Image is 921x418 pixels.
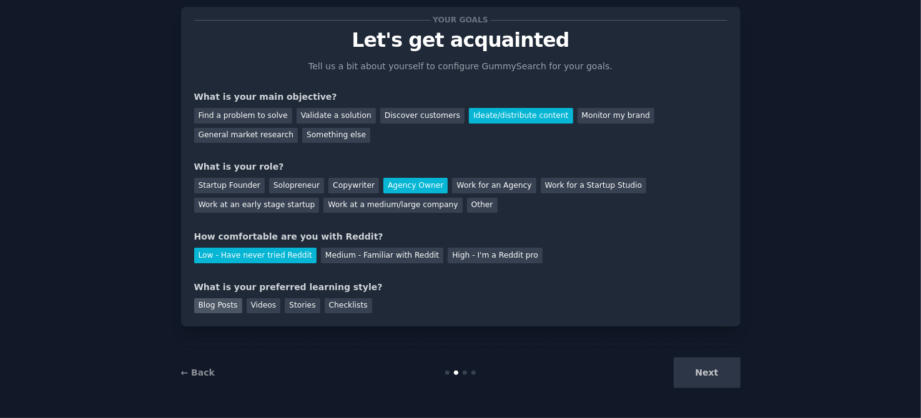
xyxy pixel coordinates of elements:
div: Checklists [325,298,372,314]
div: What is your preferred learning style? [194,281,727,294]
div: Work at a medium/large company [323,198,462,213]
div: General market research [194,128,298,143]
div: Validate a solution [297,108,376,124]
div: Something else [302,128,370,143]
p: Tell us a bit about yourself to configure GummySearch for your goals. [303,60,618,73]
div: What is your role? [194,160,727,173]
div: Solopreneur [269,178,324,193]
div: Work for a Startup Studio [541,178,646,193]
div: Work for an Agency [452,178,536,193]
div: Stories [285,298,320,314]
div: Find a problem to solve [194,108,292,124]
div: Monitor my brand [578,108,654,124]
div: Blog Posts [194,298,242,314]
div: Videos [247,298,281,314]
div: Ideate/distribute content [469,108,573,124]
div: Work at an early stage startup [194,198,320,213]
div: Agency Owner [383,178,448,193]
div: Discover customers [380,108,465,124]
p: Let's get acquainted [194,29,727,51]
span: Your goals [431,14,491,27]
div: High - I'm a Reddit pro [448,248,543,263]
div: Low - Have never tried Reddit [194,248,317,263]
div: Medium - Familiar with Reddit [321,248,443,263]
div: Startup Founder [194,178,265,193]
div: Other [467,198,498,213]
div: What is your main objective? [194,90,727,104]
div: Copywriter [328,178,379,193]
div: How comfortable are you with Reddit? [194,230,727,243]
a: ← Back [181,367,215,377]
